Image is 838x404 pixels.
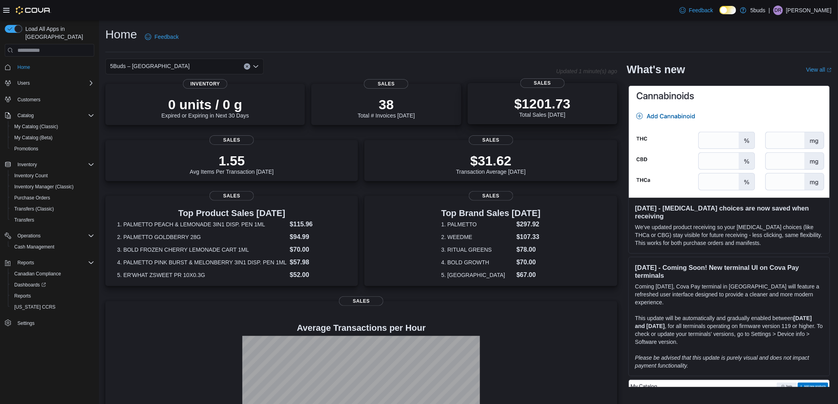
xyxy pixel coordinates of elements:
[11,182,77,192] a: Inventory Manager (Classic)
[11,280,49,290] a: Dashboards
[8,241,97,252] button: Cash Management
[358,97,415,112] p: 38
[635,223,823,247] p: We've updated product receiving so your [MEDICAL_DATA] choices (like THCa or CBG) stay visible fo...
[339,296,383,306] span: Sales
[17,161,37,168] span: Inventory
[162,97,249,112] p: 0 units / 0 g
[635,314,823,346] p: This update will be automatically and gradually enabled between , for all terminals operating on ...
[11,133,94,142] span: My Catalog (Beta)
[8,121,97,132] button: My Catalog (Classic)
[14,146,38,152] span: Promotions
[14,282,46,288] span: Dashboards
[14,78,94,88] span: Users
[117,258,287,266] dt: 4. PALMETTO PINK BURST & MELONBERRY 3IN1 DISP. PEN 1ML
[676,2,716,18] a: Feedback
[11,171,94,180] span: Inventory Count
[11,182,94,192] span: Inventory Manager (Classic)
[14,123,58,130] span: My Catalog (Classic)
[516,245,541,254] dd: $78.00
[17,233,41,239] span: Operations
[110,61,190,71] span: 5Buds – [GEOGRAPHIC_DATA]
[14,111,37,120] button: Catalog
[8,143,97,154] button: Promotions
[14,160,94,169] span: Inventory
[11,302,59,312] a: [US_STATE] CCRS
[358,97,415,119] div: Total # Invoices [DATE]
[11,144,42,154] a: Promotions
[8,203,97,214] button: Transfers (Classic)
[112,323,611,333] h4: Average Transactions per Hour
[786,6,832,15] p: [PERSON_NAME]
[627,63,685,76] h2: What's new
[11,144,94,154] span: Promotions
[14,160,40,169] button: Inventory
[14,244,54,250] span: Cash Management
[11,193,53,203] a: Purchase Orders
[11,242,94,252] span: Cash Management
[2,159,97,170] button: Inventory
[17,112,34,119] span: Catalog
[516,258,541,267] dd: $70.00
[14,231,94,241] span: Operations
[14,217,34,223] span: Transfers
[11,269,64,279] a: Canadian Compliance
[117,220,287,228] dt: 1. PALMETTO PEACH & LEMONADE 3IN1 DISP. PEN 1ML
[773,6,783,15] div: Dawn Richmond
[8,268,97,279] button: Canadian Compliance
[469,191,513,201] span: Sales
[514,96,571,118] div: Total Sales [DATE]
[8,214,97,226] button: Transfers
[11,122,61,131] a: My Catalog (Classic)
[2,317,97,329] button: Settings
[117,271,287,279] dt: 5. ER'WHAT ZSWEET PR 10X0.3G
[2,93,97,105] button: Customers
[720,6,736,14] input: Dark Mode
[17,260,34,266] span: Reports
[11,291,34,301] a: Reports
[209,135,254,145] span: Sales
[14,258,94,267] span: Reports
[8,181,97,192] button: Inventory Manager (Classic)
[11,242,57,252] a: Cash Management
[142,29,182,45] a: Feedback
[8,132,97,143] button: My Catalog (Beta)
[520,78,565,88] span: Sales
[11,269,94,279] span: Canadian Compliance
[769,6,770,15] p: |
[8,279,97,290] a: Dashboards
[290,220,347,229] dd: $115.96
[720,14,720,15] span: Dark Mode
[253,63,259,70] button: Open list of options
[2,230,97,241] button: Operations
[183,79,227,89] span: Inventory
[14,135,53,141] span: My Catalog (Beta)
[14,304,55,310] span: [US_STATE] CCRS
[190,153,274,169] p: 1.55
[11,204,57,214] a: Transfers (Classic)
[11,215,37,225] a: Transfers
[290,258,347,267] dd: $57.98
[456,153,526,175] div: Transaction Average [DATE]
[11,280,94,290] span: Dashboards
[11,193,94,203] span: Purchase Orders
[290,232,347,242] dd: $94.99
[17,320,34,326] span: Settings
[11,133,56,142] a: My Catalog (Beta)
[2,61,97,73] button: Home
[469,135,513,145] span: Sales
[17,97,40,103] span: Customers
[117,246,287,254] dt: 3. BOLD FROZEN CHERRY LEMONADE CART 1ML
[154,33,179,41] span: Feedback
[5,58,94,349] nav: Complex example
[8,170,97,181] button: Inventory Count
[11,171,51,180] a: Inventory Count
[635,283,823,306] p: Coming [DATE], Cova Pay terminal in [GEOGRAPHIC_DATA] will feature a refreshed user interface des...
[635,355,809,369] em: Please be advised that this update is purely visual and does not impact payment functionality.
[14,206,54,212] span: Transfers (Classic)
[11,215,94,225] span: Transfers
[441,233,513,241] dt: 2. WEEDME
[635,264,823,279] h3: [DATE] - Coming Soon! New terminal UI on Cova Pay terminals
[11,302,94,312] span: Washington CCRS
[441,271,513,279] dt: 5. [GEOGRAPHIC_DATA]
[14,271,61,277] span: Canadian Compliance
